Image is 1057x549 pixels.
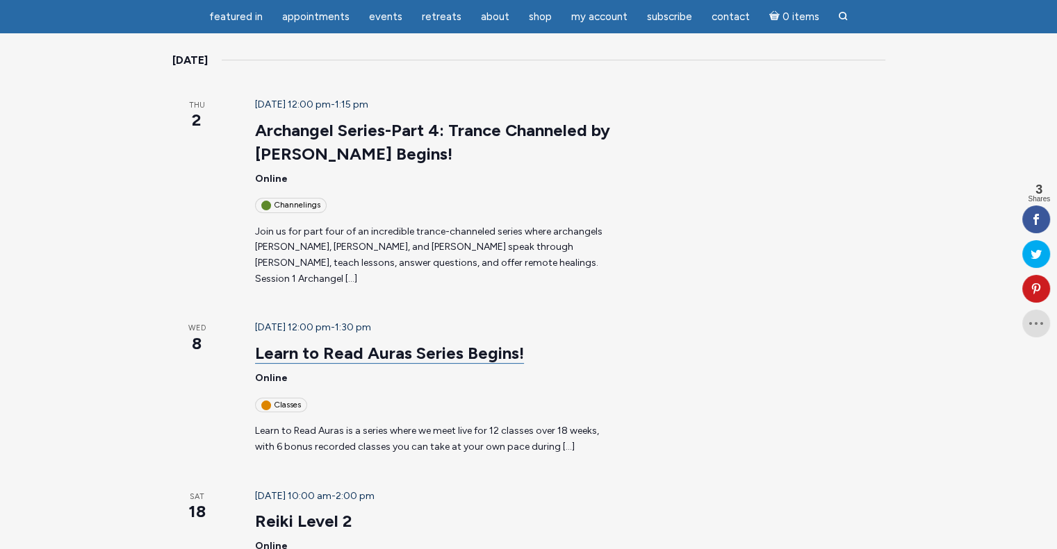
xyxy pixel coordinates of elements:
span: Shop [529,10,552,23]
span: [DATE] 12:00 pm [255,321,331,333]
time: - [255,321,371,333]
span: Subscribe [647,10,692,23]
a: Shop [521,3,560,31]
span: Shares [1028,196,1050,203]
div: Classes [255,398,307,412]
time: - [255,490,375,502]
a: Events [361,3,411,31]
a: Reiki Level 2 [255,511,352,532]
a: Subscribe [639,3,700,31]
span: My Account [571,10,628,23]
div: Channelings [255,198,327,212]
p: Learn to Read Auras is a series where we meet live for 12 classes over 18 weeks, with 6 bonus rec... [255,423,616,455]
i: Cart [769,10,782,23]
span: Events [369,10,402,23]
a: Learn to Read Auras Series Begins! [255,343,524,364]
span: Online [255,173,288,185]
p: Join us for part four of an incredible trance-channeled series where archangels [PERSON_NAME], [P... [255,224,616,287]
span: 0 items [782,12,819,22]
span: 1:30 pm [335,321,371,333]
span: Online [255,372,288,384]
span: 3 [1028,183,1050,196]
span: [DATE] 12:00 pm [255,99,331,110]
span: About [481,10,509,23]
a: About [473,3,518,31]
span: 8 [172,332,222,355]
span: 1:15 pm [335,99,368,110]
a: Cart0 items [761,2,828,31]
span: Thu [172,100,222,112]
span: [DATE] 10:00 am [255,490,331,502]
span: Retreats [422,10,461,23]
a: Retreats [413,3,470,31]
time: [DATE] [172,51,208,69]
span: Appointments [282,10,350,23]
a: featured in [201,3,271,31]
a: My Account [563,3,636,31]
span: 2 [172,108,222,132]
a: Appointments [274,3,358,31]
span: Contact [712,10,750,23]
span: 18 [172,500,222,523]
span: featured in [209,10,263,23]
a: Contact [703,3,758,31]
span: Sat [172,491,222,503]
time: - [255,99,368,110]
span: 2:00 pm [336,490,375,502]
span: Wed [172,323,222,335]
a: Archangel Series-Part 4: Trance Channeled by [PERSON_NAME] Begins! [255,120,610,164]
